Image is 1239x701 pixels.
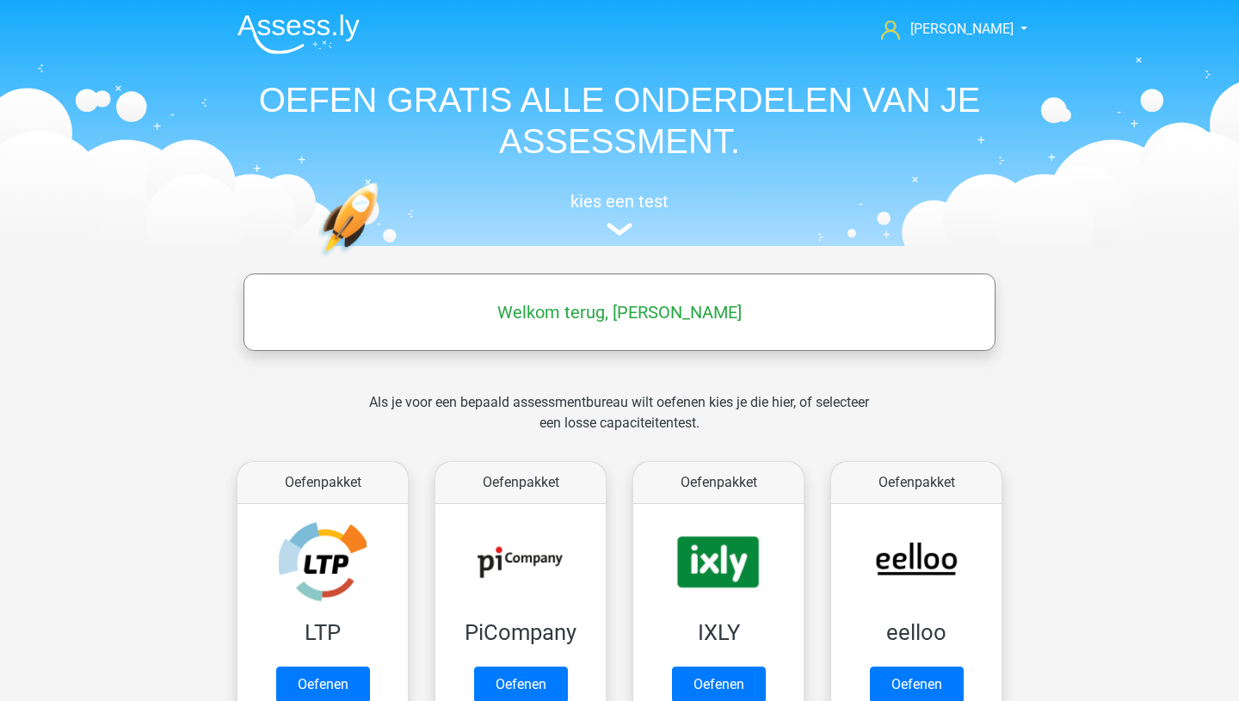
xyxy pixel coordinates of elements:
img: oefenen [318,182,445,338]
img: assessment [607,223,632,236]
h5: kies een test [224,191,1015,212]
span: [PERSON_NAME] [910,21,1014,37]
a: [PERSON_NAME] [874,19,1015,40]
h1: OEFEN GRATIS ALLE ONDERDELEN VAN JE ASSESSMENT. [224,79,1015,162]
div: Als je voor een bepaald assessmentbureau wilt oefenen kies je die hier, of selecteer een losse ca... [355,392,883,454]
h5: Welkom terug, [PERSON_NAME] [252,302,987,323]
a: kies een test [224,191,1015,237]
img: Assessly [237,14,360,54]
